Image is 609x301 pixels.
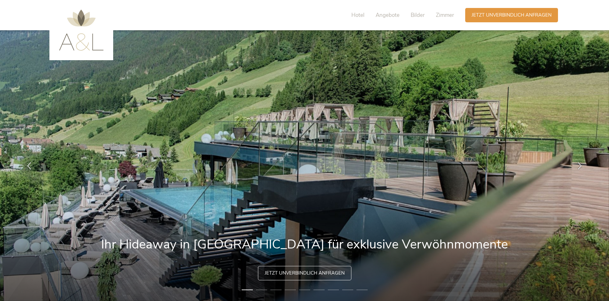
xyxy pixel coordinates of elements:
span: Jetzt unverbindlich anfragen [265,270,345,276]
span: Jetzt unverbindlich anfragen [472,12,552,18]
span: Bilder [411,11,425,19]
span: Zimmer [436,11,454,19]
span: Angebote [376,11,400,19]
img: AMONTI & LUNARIS Wellnessresort [59,10,104,51]
span: Hotel [351,11,364,19]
